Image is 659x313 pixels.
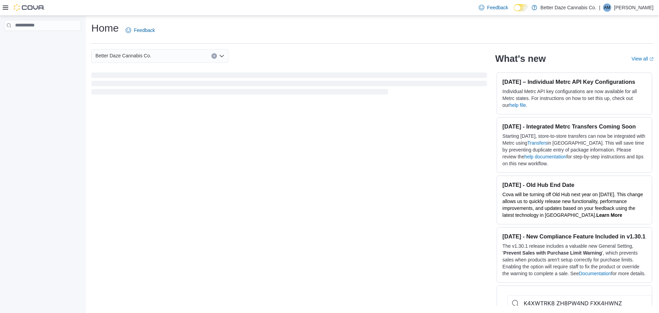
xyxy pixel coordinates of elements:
[91,74,487,96] span: Loading
[541,3,597,12] p: Better Daze Cannabis Co.
[527,140,547,146] a: Transfers
[495,53,546,64] h2: What's new
[514,4,528,11] input: Dark Mode
[596,212,622,218] a: Learn More
[502,181,646,188] h3: [DATE] - Old Hub End Date
[509,102,526,108] a: help file
[599,3,600,12] p: |
[134,27,155,34] span: Feedback
[603,3,611,12] div: Andy Moreno
[502,78,646,85] h3: [DATE] – Individual Metrc API Key Configurations
[502,88,646,109] p: Individual Metrc API key configurations are now available for all Metrc states. For instructions ...
[502,123,646,130] h3: [DATE] - Integrated Metrc Transfers Coming Soon
[502,243,646,277] p: The v1.30.1 release includes a valuable new General Setting, ' ', which prevents sales when produ...
[14,4,45,11] img: Cova
[487,4,508,11] span: Feedback
[502,233,646,240] h3: [DATE] - New Compliance Feature Included in v1.30.1
[524,154,566,159] a: help documentation
[4,32,81,49] nav: Complex example
[123,23,158,37] a: Feedback
[502,192,643,218] span: Cova will be turning off Old Hub next year on [DATE]. This change allows us to quickly release ne...
[604,3,610,12] span: AM
[614,3,654,12] p: [PERSON_NAME]
[632,56,654,62] a: View allExternal link
[476,1,511,14] a: Feedback
[211,53,217,59] button: Clear input
[219,53,224,59] button: Open list of options
[649,57,654,61] svg: External link
[502,133,646,167] p: Starting [DATE], store-to-store transfers can now be integrated with Metrc using in [GEOGRAPHIC_D...
[504,250,602,256] strong: Prevent Sales with Purchase Limit Warning
[579,271,611,276] a: Documentation
[91,21,119,35] h1: Home
[95,52,151,60] span: Better Daze Cannabis Co.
